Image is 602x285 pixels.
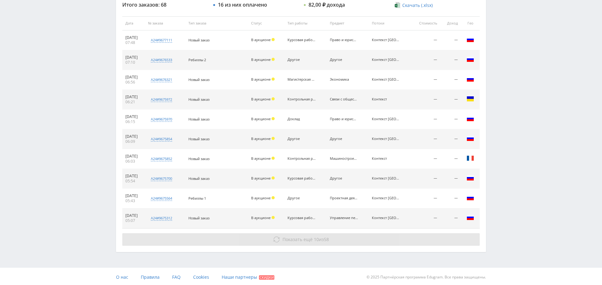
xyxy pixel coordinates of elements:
td: — [411,110,440,129]
span: из [283,236,329,242]
div: [DATE] [125,193,142,198]
td: — [440,129,461,149]
td: — [411,30,440,50]
div: 05:54 [125,179,142,184]
div: 06:56 [125,80,142,85]
span: Холд [272,117,275,120]
span: Новый заказ [188,117,209,121]
span: В аукционе [251,97,271,101]
span: В аукционе [251,196,271,200]
button: Показать ещё 10из58 [122,233,480,246]
div: a24#9675854 [151,137,172,142]
div: Контекст new лендинг [372,176,400,180]
span: Новый заказ [188,176,209,181]
div: [DATE] [125,154,142,159]
td: — [411,169,440,189]
span: В аукционе [251,37,271,42]
span: В аукционе [251,57,271,62]
div: 05:43 [125,198,142,203]
div: [DATE] [125,134,142,139]
div: 06:15 [125,119,142,124]
span: Новый заказ [188,97,209,102]
div: [DATE] [125,55,142,60]
img: rus.png [467,75,474,83]
td: — [411,208,440,228]
div: Курсовая работа [288,216,316,220]
th: Доход [440,16,461,30]
div: Курсовая работа [288,38,316,42]
th: Предмет [327,16,369,30]
th: Гео [461,16,480,30]
div: Контекст new лендинг [372,78,400,82]
div: Магистерская диссертация [288,78,316,82]
span: В аукционе [251,77,271,82]
div: Право и юриспруденция [330,117,358,121]
div: [DATE] [125,94,142,99]
img: rus.png [467,36,474,43]
td: — [440,189,461,208]
span: В аукционе [251,136,271,141]
span: Скачать (.xlsx) [402,3,433,8]
span: Показать ещё [283,236,313,242]
div: Контекст new лендинг [372,196,400,200]
div: [DATE] [125,35,142,40]
div: Контекст [372,97,400,101]
span: Наши партнеры [222,274,257,280]
span: Холд [272,97,275,100]
img: xlsx [395,2,400,8]
td: — [440,70,461,90]
span: Холд [272,78,275,81]
img: rus.png [467,194,474,202]
div: Связи с общественностью [330,97,358,101]
td: — [440,149,461,169]
td: — [411,189,440,208]
td: — [411,50,440,70]
span: В аукционе [251,116,271,121]
div: a24#9675564 [151,196,172,201]
img: rus.png [467,56,474,63]
div: 06:21 [125,99,142,105]
div: Другое [330,137,358,141]
td: — [440,110,461,129]
td: — [440,50,461,70]
div: Контекст new лендинг [372,216,400,220]
th: Потоки [369,16,411,30]
td: — [411,70,440,90]
div: 16 из них оплачено [218,2,267,8]
span: Ребиллы 2 [188,57,206,62]
div: a24#9675312 [151,216,172,221]
span: В аукционе [251,176,271,180]
div: a24#9677111 [151,38,172,43]
div: Контекст new лендинг [372,58,400,62]
div: a24#9676533 [151,57,172,62]
span: FAQ [172,274,181,280]
span: Новый заказ [188,137,209,141]
div: 06:03 [125,159,142,164]
span: Cookies [193,274,209,280]
td: — [411,90,440,110]
div: Контекст [372,157,400,161]
div: [DATE] [125,75,142,80]
span: Новый заказ [188,77,209,82]
span: Холд [272,38,275,41]
div: a24#9675972 [151,97,172,102]
div: Другое [330,58,358,62]
th: Тип работы [284,16,326,30]
span: 10 [314,236,319,242]
div: Экономика [330,78,358,82]
div: Контекст new лендинг [372,117,400,121]
div: [DATE] [125,114,142,119]
div: Другое [288,137,316,141]
div: a24#9676321 [151,77,172,82]
div: Доклад [288,117,316,121]
img: rus.png [467,214,474,221]
img: rus.png [467,174,474,182]
span: В аукционе [251,156,271,161]
span: Новый заказ [188,156,209,161]
span: Холд [272,176,275,180]
th: Стоимость [411,16,440,30]
th: Статус [248,16,284,30]
div: [DATE] [125,213,142,218]
span: О нас [116,274,128,280]
span: Новый заказ [188,216,209,220]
